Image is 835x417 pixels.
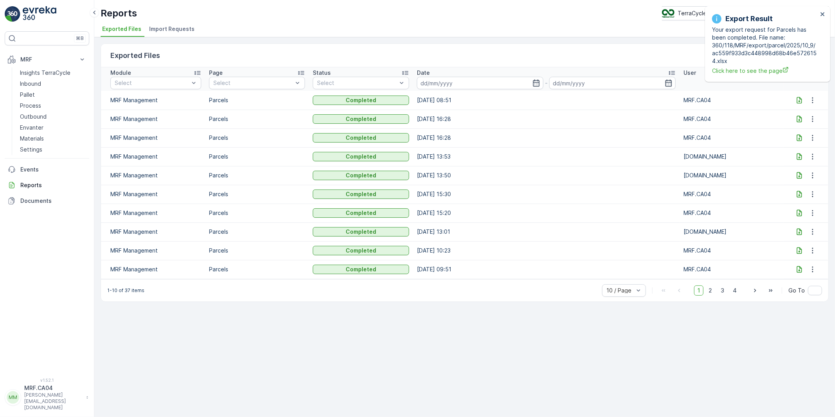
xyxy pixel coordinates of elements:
p: MRF Management [110,153,201,161]
p: Parcels [209,190,305,198]
p: - [545,78,548,88]
a: Events [5,162,89,177]
p: Completed [346,153,376,161]
p: MRF Management [110,190,201,198]
p: Completed [346,228,376,236]
a: Pallet [17,89,89,100]
p: Select [213,79,293,87]
td: [DATE] 16:28 [413,110,680,128]
button: Completed [313,133,409,143]
p: Date [417,69,430,77]
span: Import Requests [149,25,195,33]
p: MRF Management [110,247,201,255]
input: dd/mm/yyyy [417,77,543,89]
p: User [684,69,696,77]
p: Parcels [209,115,305,123]
p: Completed [346,96,376,104]
p: 1-10 of 37 items [107,287,144,294]
p: Parcels [209,153,305,161]
button: Completed [313,96,409,105]
button: Completed [313,227,409,236]
p: Completed [346,190,376,198]
span: 3 [717,285,728,296]
button: Completed [313,152,409,161]
td: [DATE] 15:30 [413,185,680,204]
p: Status [313,69,331,77]
button: Completed [313,114,409,124]
button: Completed [313,171,409,180]
p: MRF.CA04 [684,190,780,198]
p: Completed [346,171,376,179]
td: [DATE] 10:23 [413,241,680,260]
p: MRF.CA04 [684,265,780,273]
a: Materials [17,133,89,144]
button: MRF [5,52,89,67]
p: Completed [346,134,376,142]
p: MRF Management [110,265,201,273]
td: [DATE] 15:20 [413,204,680,222]
p: Reports [101,7,137,20]
p: MRF Management [110,134,201,142]
p: Completed [346,115,376,123]
button: Completed [313,265,409,274]
a: Insights TerraCycle [17,67,89,78]
p: MRF Management [110,171,201,179]
span: 1 [694,285,703,296]
button: Completed [313,190,409,199]
p: Documents [20,197,86,205]
p: Reports [20,181,86,189]
span: Go To [788,287,805,294]
p: Your export request for Parcels has been completed. File name: 360/118/MRF/export/parcel/2025/10_... [712,26,818,65]
img: logo [5,6,20,22]
p: [PERSON_NAME][EMAIL_ADDRESS][DOMAIN_NAME] [24,392,82,411]
p: Outbound [20,113,47,121]
a: Reports [5,177,89,193]
a: Process [17,100,89,111]
span: 4 [729,285,740,296]
td: [DATE] 16:28 [413,128,680,147]
p: Parcels [209,247,305,255]
span: Exported Files [102,25,141,33]
p: Events [20,166,86,173]
p: MRF Management [110,209,201,217]
a: Outbound [17,111,89,122]
p: MRF.CA04 [684,247,780,255]
p: Completed [346,209,376,217]
span: 2 [705,285,716,296]
td: [DATE] 13:53 [413,147,680,166]
p: TerraCycle- CA04-[GEOGRAPHIC_DATA] MRF [678,9,796,17]
p: MRF Management [110,115,201,123]
p: Select [317,79,397,87]
p: Select [115,79,189,87]
span: v 1.52.1 [5,378,89,383]
div: MM [7,391,19,404]
p: Parcels [209,96,305,104]
p: MRF.CA04 [684,134,780,142]
p: [DOMAIN_NAME] [684,171,780,179]
p: MRF Management [110,228,201,236]
p: Parcels [209,171,305,179]
button: TerraCycle- CA04-[GEOGRAPHIC_DATA] MRF(-05:00) [662,6,829,20]
p: Settings [20,146,42,153]
p: MRF.CA04 [24,384,82,392]
td: [DATE] 08:51 [413,91,680,110]
p: [DOMAIN_NAME] [684,228,780,236]
p: MRF.CA04 [684,96,780,104]
p: Process [20,102,41,110]
span: Click here to see the page [712,67,818,75]
a: Envanter [17,122,89,133]
a: Documents [5,193,89,209]
p: MRF Management [110,96,201,104]
button: Completed [313,246,409,255]
p: Module [110,69,131,77]
img: logo_light-DOdMpM7g.png [23,6,56,22]
button: close [820,11,826,18]
p: Insights TerraCycle [20,69,70,77]
p: MRF [20,56,74,63]
td: [DATE] 13:50 [413,166,680,185]
p: Completed [346,247,376,255]
p: Pallet [20,91,35,99]
p: MRF.CA04 [684,209,780,217]
p: Completed [346,265,376,273]
p: Envanter [20,124,43,132]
